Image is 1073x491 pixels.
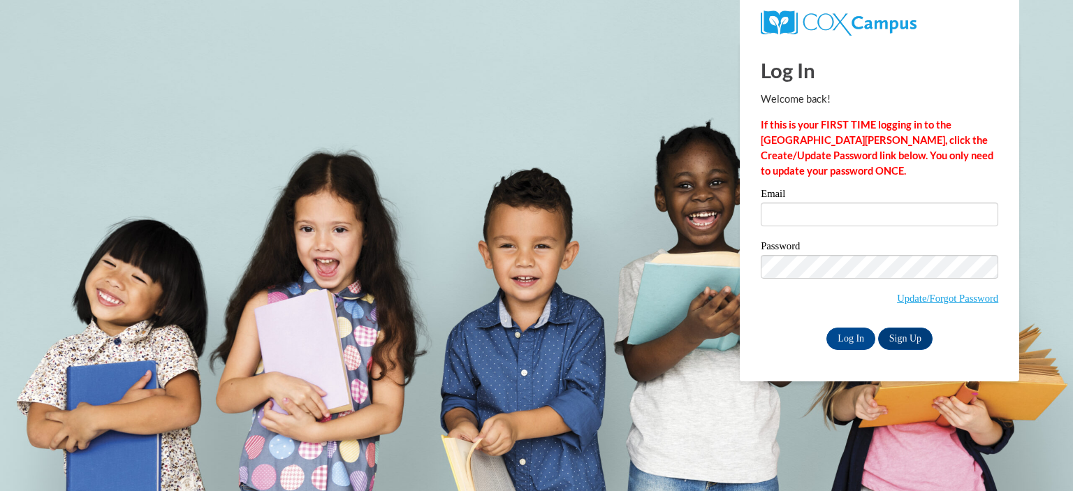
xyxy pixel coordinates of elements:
[897,293,998,304] a: Update/Forgot Password
[761,119,993,177] strong: If this is your FIRST TIME logging in to the [GEOGRAPHIC_DATA][PERSON_NAME], click the Create/Upd...
[826,328,875,350] input: Log In
[761,189,998,203] label: Email
[761,10,917,36] img: COX Campus
[761,91,998,107] p: Welcome back!
[761,241,998,255] label: Password
[761,56,998,85] h1: Log In
[761,16,917,28] a: COX Campus
[878,328,933,350] a: Sign Up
